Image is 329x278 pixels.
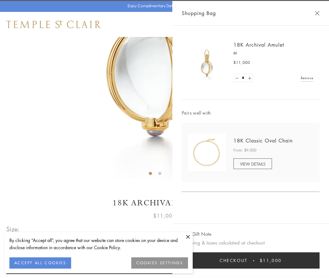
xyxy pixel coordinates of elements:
[260,257,282,264] span: $11,000
[233,41,284,48] a: 18K Archival Amulet
[233,50,313,56] p: M
[182,109,320,116] span: Pairs well with
[233,59,250,66] span: $11,000
[188,44,226,81] img: 18K Archival Amulet
[153,212,176,220] span: $11,000
[240,161,265,167] span: VIEW DETAILS
[6,198,323,209] h1: 18K Archival Amulet
[301,75,313,81] a: Remove
[246,74,253,82] a: Set quantity to 2
[182,230,211,238] button: Add Gift Note
[6,224,20,234] span: Size:
[128,3,199,9] p: Enjoy Complimentary Delivery & Returns
[188,134,226,171] img: N88865-OV18
[182,239,320,247] p: Shipping & taxes calculated at checkout
[9,257,71,269] button: ACCEPT ALL COOKIES
[131,257,188,269] button: COOKIES SETTINGS
[6,21,101,28] img: Temple St. Clair
[234,74,240,82] a: Set quantity to 0
[233,158,272,169] a: VIEW DETAILS
[220,257,248,264] span: Checkout
[233,137,293,144] a: 18K Classic Oval Chain
[315,11,320,16] button: Close Shopping Bag
[9,237,188,251] div: By clicking “Accept all”, you agree that our website can store cookies on your device and disclos...
[182,252,320,269] button: Checkout $11,000
[233,147,256,153] span: From: $9,000
[182,9,216,17] span: Shopping Bag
